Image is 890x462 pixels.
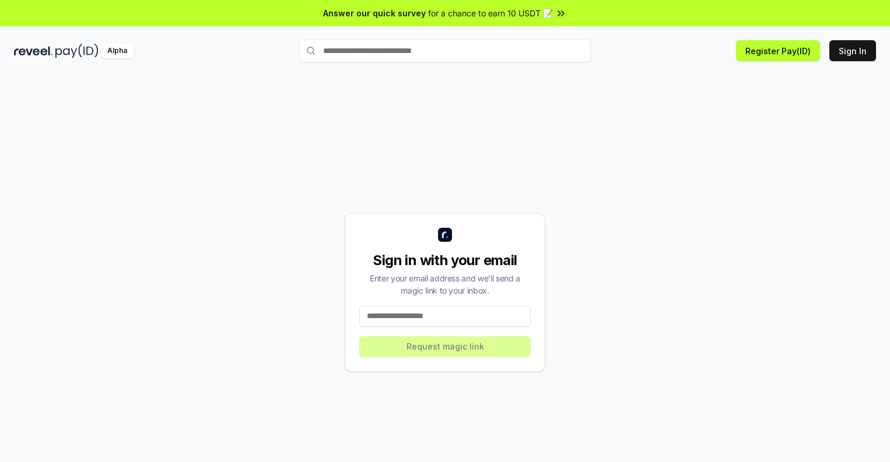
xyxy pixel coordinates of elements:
div: Enter your email address and we’ll send a magic link to your inbox. [359,272,531,297]
img: pay_id [55,44,99,58]
img: logo_small [438,228,452,242]
div: Alpha [101,44,134,58]
button: Register Pay(ID) [736,40,820,61]
span: for a chance to earn 10 USDT 📝 [428,7,553,19]
img: reveel_dark [14,44,53,58]
span: Answer our quick survey [323,7,426,19]
div: Sign in with your email [359,251,531,270]
button: Sign In [829,40,876,61]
